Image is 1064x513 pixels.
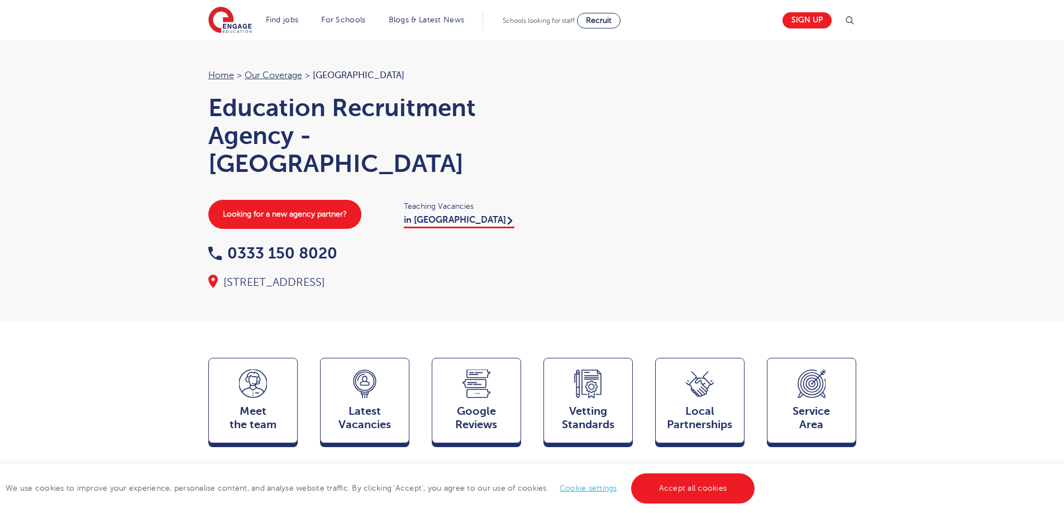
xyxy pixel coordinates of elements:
[208,275,521,290] div: [STREET_ADDRESS]
[266,16,299,24] a: Find jobs
[320,358,409,448] a: LatestVacancies
[577,13,621,28] a: Recruit
[305,70,310,80] span: >
[503,17,575,25] span: Schools looking for staff
[783,12,832,28] a: Sign up
[208,70,234,80] a: Home
[313,70,404,80] span: [GEOGRAPHIC_DATA]
[389,16,465,24] a: Blogs & Latest News
[208,200,361,229] a: Looking for a new agency partner?
[404,215,514,228] a: in [GEOGRAPHIC_DATA]
[208,94,521,178] h1: Education Recruitment Agency - [GEOGRAPHIC_DATA]
[550,405,627,432] span: Vetting Standards
[245,70,302,80] a: Our coverage
[560,484,617,492] a: Cookie settings
[208,358,298,448] a: Meetthe team
[214,405,292,432] span: Meet the team
[6,484,757,492] span: We use cookies to improve your experience, personalise content, and analyse website traffic. By c...
[321,16,365,24] a: For Schools
[208,244,337,262] a: 0333 150 8020
[208,7,252,35] img: Engage Education
[237,70,242,80] span: >
[586,16,612,25] span: Recruit
[432,358,521,448] a: GoogleReviews
[543,358,633,448] a: VettingStandards
[773,405,850,432] span: Service Area
[404,200,521,213] span: Teaching Vacancies
[655,358,745,448] a: Local Partnerships
[767,358,856,448] a: ServiceArea
[208,68,521,83] nav: breadcrumb
[326,405,403,432] span: Latest Vacancies
[661,405,738,432] span: Local Partnerships
[631,473,755,504] a: Accept all cookies
[438,405,515,432] span: Google Reviews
